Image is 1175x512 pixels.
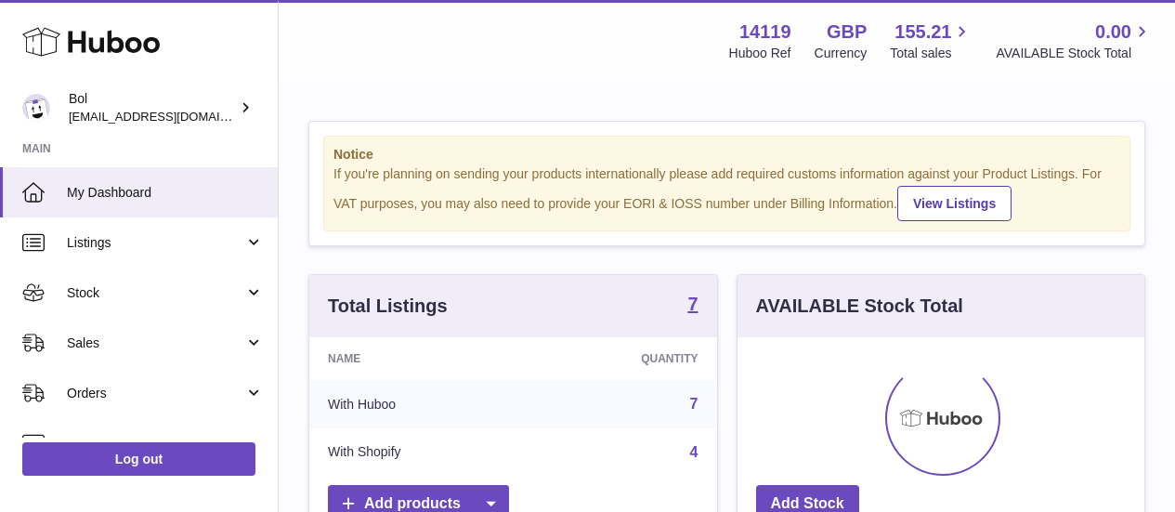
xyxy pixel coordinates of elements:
strong: 14119 [739,20,791,45]
strong: Notice [333,146,1120,164]
span: 0.00 [1095,20,1131,45]
strong: GBP [827,20,867,45]
span: Usage [67,435,264,453]
div: Currency [815,45,868,62]
th: Name [309,337,529,380]
a: 4 [690,444,698,460]
strong: 7 [687,295,698,313]
span: Stock [67,284,244,302]
a: 7 [690,396,698,412]
span: [EMAIL_ADDRESS][DOMAIN_NAME] [69,109,273,124]
div: Bol [69,90,236,125]
td: With Huboo [309,380,529,428]
a: View Listings [897,186,1012,221]
a: Log out [22,442,255,476]
th: Quantity [529,337,716,380]
a: 0.00 AVAILABLE Stock Total [996,20,1153,62]
span: Total sales [890,45,973,62]
span: My Dashboard [67,184,264,202]
span: Sales [67,335,244,352]
span: Orders [67,385,244,402]
div: If you're planning on sending your products internationally please add required customs informati... [333,165,1120,221]
td: With Shopify [309,428,529,477]
a: 7 [687,295,698,317]
span: AVAILABLE Stock Total [996,45,1153,62]
img: internalAdmin-14119@internal.huboo.com [22,94,50,122]
span: 155.21 [894,20,951,45]
h3: Total Listings [328,294,448,319]
a: 155.21 Total sales [890,20,973,62]
span: Listings [67,234,244,252]
div: Huboo Ref [729,45,791,62]
h3: AVAILABLE Stock Total [756,294,963,319]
